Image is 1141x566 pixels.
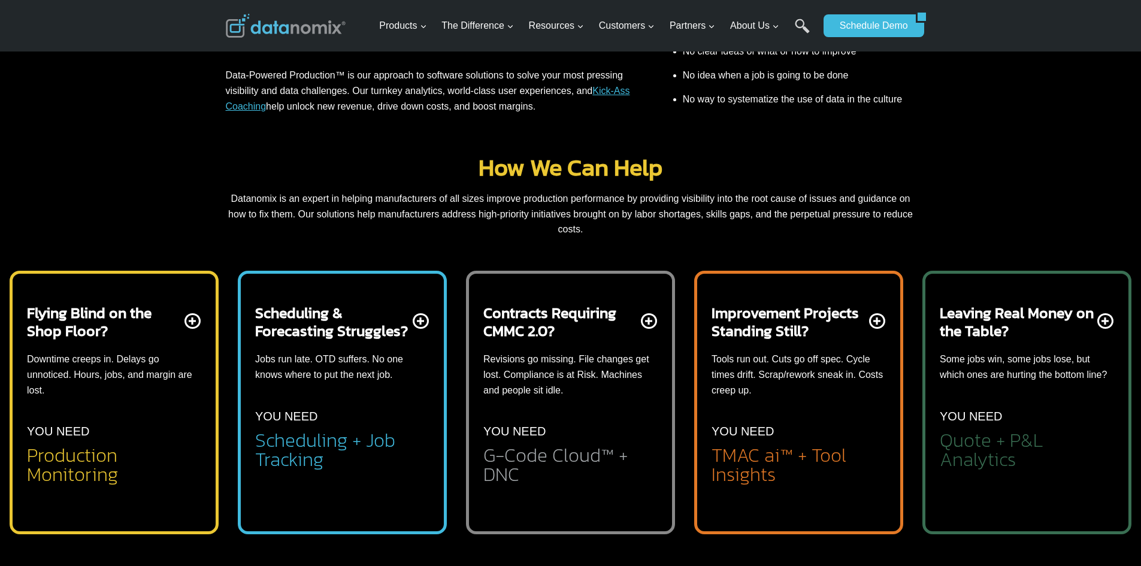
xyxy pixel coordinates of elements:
h2: Production Monitoring [27,446,201,484]
span: State/Region [270,148,316,159]
p: YOU NEED [483,422,546,441]
span: Last Name [270,1,308,11]
h2: Leaving Real Money on the Table? [940,304,1095,340]
p: YOU NEED [255,407,317,426]
img: Datanomix [226,14,346,38]
p: YOU NEED [712,422,774,441]
p: Revisions go missing. File changes get lost. Compliance is at Risk. Machines and people sit idle. [483,352,658,398]
h2: Improvement Projects Standing Still? [712,304,867,340]
span: Partners [670,18,715,34]
p: Datanomix is an expert in helping manufacturers of all sizes improve production performance by pr... [226,191,916,237]
span: Products [379,18,426,34]
p: YOU NEED [27,422,89,441]
li: No clear ideas of what or how to improve [683,40,916,63]
li: No idea when a job is going to be done [683,63,916,87]
span: Phone number [270,50,323,60]
h2: Scheduling & Forecasting Struggles? [255,304,410,340]
h2: Scheduling + Job Tracking [255,431,429,469]
h2: G-Code Cloud™ + DNC [483,446,658,484]
nav: Primary Navigation [374,7,818,46]
span: About Us [730,18,779,34]
span: The Difference [441,18,514,34]
a: Schedule Demo [824,14,916,37]
p: Data-Powered Production™ is our approach to software solutions to solve your most pressing visibi... [226,68,630,114]
h2: TMAC ai™ + Tool Insights [712,446,886,484]
p: YOU NEED [940,407,1002,426]
p: Some jobs win, some jobs lose, but which ones are hurting the bottom line? [940,352,1114,382]
a: Terms [134,267,152,276]
li: No way to systematize the use of data in the culture [683,87,916,111]
h2: Flying Blind on the Shop Floor? [27,304,182,340]
a: Kick-Ass Coaching [226,86,630,111]
span: Customers [599,18,655,34]
a: Search [795,19,810,46]
span: Resources [529,18,584,34]
h2: Contracts Requiring CMMC 2.0? [483,304,638,340]
a: Privacy Policy [163,267,202,276]
h2: Quote + P&L Analytics [940,431,1114,469]
p: Downtime creeps in. Delays go unnoticed. Hours, jobs, and margin are lost. [27,352,201,398]
p: Tools run out. Cuts go off spec. Cycle times drift. Scrap/rework sneak in. Costs creep up. [712,352,886,398]
h2: How We Can Help [226,155,916,179]
p: Jobs run late. OTD suffers. No one knows where to put the next job. [255,352,429,382]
